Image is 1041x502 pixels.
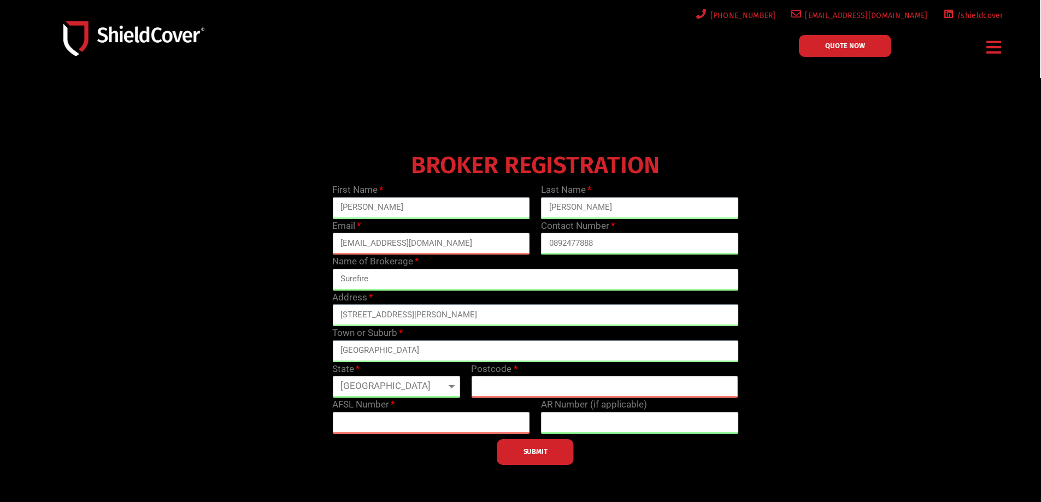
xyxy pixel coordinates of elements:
a: [EMAIL_ADDRESS][DOMAIN_NAME] [789,9,928,22]
span: QUOTE NOW [825,42,865,49]
span: [PHONE_NUMBER] [707,9,776,22]
a: QUOTE NOW [799,35,891,57]
span: SUBMIT [524,451,548,453]
label: Contact Number [541,219,615,233]
label: AFSL Number [332,398,395,412]
span: [EMAIL_ADDRESS][DOMAIN_NAME] [801,9,927,22]
img: Shield-Cover-Underwriting-Australia-logo-full [63,21,204,56]
label: State [332,362,360,376]
label: Email [332,219,361,233]
label: First Name [332,183,383,197]
a: [PHONE_NUMBER] [694,9,776,22]
label: Last Name [541,183,591,197]
label: Postcode [471,362,517,376]
label: Address [332,291,373,305]
label: Name of Brokerage [332,255,419,269]
label: AR Number (if applicable) [541,398,647,412]
h4: BROKER REGISTRATION [327,159,744,172]
button: SUBMIT [497,439,574,465]
span: /shieldcover [953,9,1003,22]
a: /shieldcover [941,9,1003,22]
div: Menu Toggle [983,34,1006,60]
label: Town or Suburb [332,326,403,340]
